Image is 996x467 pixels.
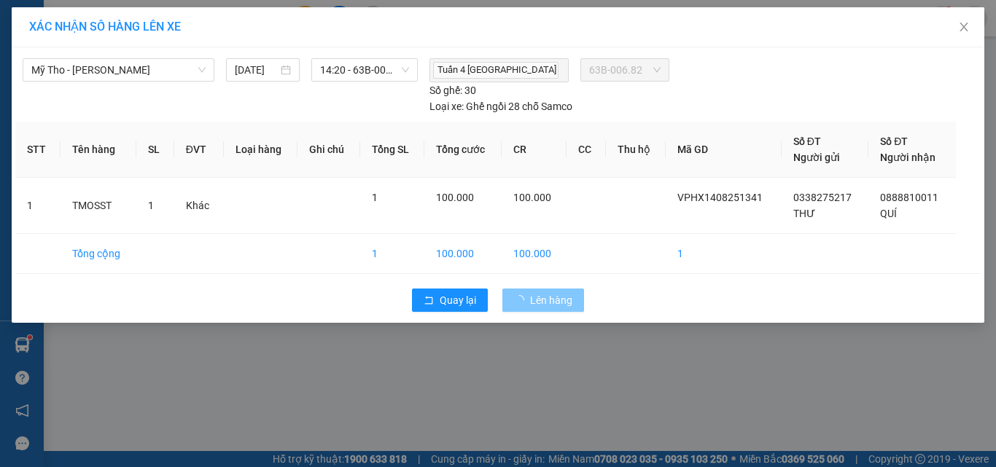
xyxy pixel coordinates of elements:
span: Người nhận [880,152,935,163]
th: Mã GD [666,122,782,178]
div: 100.000 [11,94,117,127]
div: 0888810011 [125,65,273,85]
span: Số ĐT [880,136,908,147]
th: Tên hàng [61,122,137,178]
div: THƯ [12,30,114,47]
span: Nhận: [125,14,160,29]
span: 0338275217 [793,192,852,203]
span: QUÍ [880,208,897,219]
span: 1 [372,192,378,203]
div: 30 [429,82,476,98]
button: rollbackQuay lại [412,289,488,312]
th: Tổng SL [360,122,425,178]
span: Cước rồi : [11,94,63,109]
td: Khác [174,178,224,234]
span: 63B-006.82 [589,59,661,81]
th: CR [502,122,567,178]
th: ĐVT [174,122,224,178]
span: XÁC NHẬN SỐ HÀNG LÊN XE [29,20,181,34]
th: SL [136,122,174,178]
td: Tổng cộng [61,234,137,274]
button: Close [944,7,984,48]
div: 0338275217 [12,47,114,68]
div: VP [GEOGRAPHIC_DATA] [125,12,273,47]
span: rollback [424,295,434,307]
div: Hội Xuân [12,12,114,30]
td: 100.000 [424,234,502,274]
span: Người gửi [793,152,840,163]
span: 100.000 [436,192,474,203]
input: 14/08/2025 [235,62,277,78]
div: QUÍ [125,47,273,65]
span: Tuấn 4 [GEOGRAPHIC_DATA] [433,62,559,79]
span: Loại xe: [429,98,464,114]
td: 1 [666,234,782,274]
th: Tổng cước [424,122,502,178]
span: loading [514,295,530,305]
span: 1 [148,200,154,211]
span: 0888810011 [880,192,938,203]
th: Loại hàng [224,122,297,178]
span: Mỹ Tho - Hồ Chí Minh [31,59,206,81]
span: 14:20 - 63B-006.82 [320,59,410,81]
th: STT [15,122,61,178]
span: THƯ [793,208,815,219]
span: Số ghế: [429,82,462,98]
span: VPHX1408251341 [677,192,763,203]
span: Gửi: [12,14,35,29]
td: 1 [15,178,61,234]
span: Số ĐT [793,136,821,147]
td: 100.000 [502,234,567,274]
td: TMOSST [61,178,137,234]
button: Lên hàng [502,289,584,312]
th: Thu hộ [606,122,666,178]
td: 1 [360,234,425,274]
span: Quay lại [440,292,476,308]
span: Lên hàng [530,292,572,308]
th: Ghi chú [297,122,359,178]
span: close [958,21,970,33]
span: 100.000 [513,192,551,203]
th: CC [567,122,605,178]
div: Ghế ngồi 28 chỗ Samco [429,98,572,114]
